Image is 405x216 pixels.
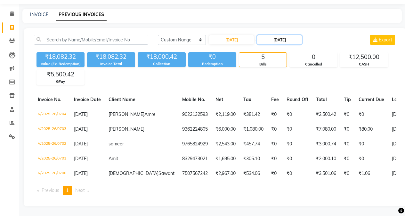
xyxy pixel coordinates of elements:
td: ₹0 [267,137,283,151]
span: [DATE] [74,111,88,117]
nav: Pagination [34,186,396,195]
td: 8329473021 [178,151,212,166]
span: Tip [344,97,351,102]
div: CASH [340,62,388,67]
span: [DATE] [74,170,88,176]
td: ₹0 [340,166,355,181]
td: ₹0 [267,151,283,166]
td: V/2025-26/0703 [34,122,70,137]
span: Total [316,97,327,102]
span: Invoice Date [74,97,101,102]
td: V/2025-26/0701 [34,151,70,166]
a: INVOICE [30,12,48,17]
td: V/2025-26/0704 [34,107,70,122]
td: ₹534.06 [239,166,267,181]
div: ₹18,082.32 [87,52,135,61]
td: ₹0 [283,151,312,166]
div: Collection [138,61,186,67]
td: ₹7,080.00 [312,122,340,137]
td: ₹2,543.00 [212,137,239,151]
input: End Date [257,35,302,44]
span: Previous [42,187,59,193]
td: ₹3,000.74 [312,137,340,151]
span: Mobile No. [182,97,205,102]
span: - [255,37,256,43]
div: 5 [239,53,287,62]
span: sameer [109,141,124,147]
div: ₹0 [188,52,236,61]
td: ₹3,501.06 [312,166,340,181]
td: ₹0 [340,137,355,151]
td: ₹6,000.00 [212,122,239,137]
td: ₹1.06 [355,166,388,181]
td: ₹381.42 [239,107,267,122]
span: Amit [109,156,118,161]
td: V/2025-26/0702 [34,137,70,151]
span: [DEMOGRAPHIC_DATA] [109,170,158,176]
td: ₹0 [355,137,388,151]
td: ₹1,695.00 [212,151,239,166]
span: Current Due [359,97,384,102]
div: ₹12,500.00 [340,53,388,62]
span: Round Off [287,97,308,102]
td: ₹457.74 [239,137,267,151]
div: Redemption [188,61,236,67]
span: 1 [66,187,69,193]
div: ₹18,082.32 [36,52,85,61]
td: ₹0 [340,122,355,137]
td: ₹0 [355,107,388,122]
td: ₹0 [267,107,283,122]
span: Amre [144,111,156,117]
td: 9022132593 [178,107,212,122]
td: 9765824929 [178,137,212,151]
td: ₹0 [283,137,312,151]
td: ₹305.10 [239,151,267,166]
td: ₹2,000.10 [312,151,340,166]
td: ₹0 [283,166,312,181]
span: [DATE] [74,126,88,132]
span: [PERSON_NAME] [109,111,144,117]
span: Sawant [158,170,174,176]
span: Net [215,97,223,102]
td: ₹0 [267,122,283,137]
div: GPay [37,79,84,84]
td: ₹0 [267,166,283,181]
div: ₹5,500.42 [37,70,84,79]
input: Search by Name/Mobile/Email/Invoice No [34,35,148,45]
td: ₹80.00 [355,122,388,137]
input: Start Date [209,35,254,44]
td: ₹0 [340,151,355,166]
td: ₹2,500.42 [312,107,340,122]
a: PREVIOUS INVOICES [56,9,107,21]
td: ₹0 [340,107,355,122]
span: [PERSON_NAME] [109,126,144,132]
td: ₹0 [283,107,312,122]
td: ₹0 [283,122,312,137]
span: [DATE] [74,156,88,161]
div: ₹18,000.42 [138,52,186,61]
div: Cancelled [290,62,337,67]
div: Value (Ex. Redemption) [36,61,85,67]
span: Invoice No. [38,97,61,102]
span: Fee [271,97,279,102]
td: ₹2,967.00 [212,166,239,181]
div: 0 [290,53,337,62]
div: Bills [239,62,287,67]
td: ₹2,119.00 [212,107,239,122]
td: ₹1,080.00 [239,122,267,137]
span: Next [75,187,85,193]
span: Export [379,37,392,43]
span: [DATE] [74,141,88,147]
td: 7507567242 [178,166,212,181]
span: Tax [243,97,251,102]
td: V/2025-26/0700 [34,166,70,181]
td: ₹0 [355,151,388,166]
div: Invoice Total [87,61,135,67]
button: Export [370,35,395,45]
td: 9362224805 [178,122,212,137]
span: Client Name [109,97,135,102]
